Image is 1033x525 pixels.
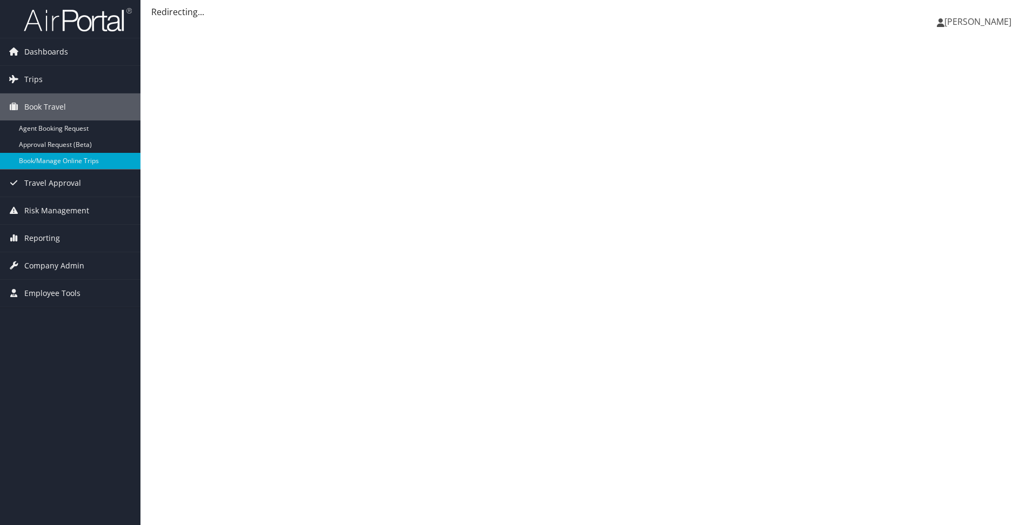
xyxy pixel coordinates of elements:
span: Reporting [24,225,60,252]
span: Risk Management [24,197,89,224]
span: Travel Approval [24,170,81,197]
span: [PERSON_NAME] [944,16,1011,28]
span: Company Admin [24,252,84,279]
span: Trips [24,66,43,93]
div: Redirecting... [151,5,1022,18]
span: Dashboards [24,38,68,65]
a: [PERSON_NAME] [937,5,1022,38]
span: Book Travel [24,93,66,120]
img: airportal-logo.png [24,7,132,32]
span: Employee Tools [24,280,81,307]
